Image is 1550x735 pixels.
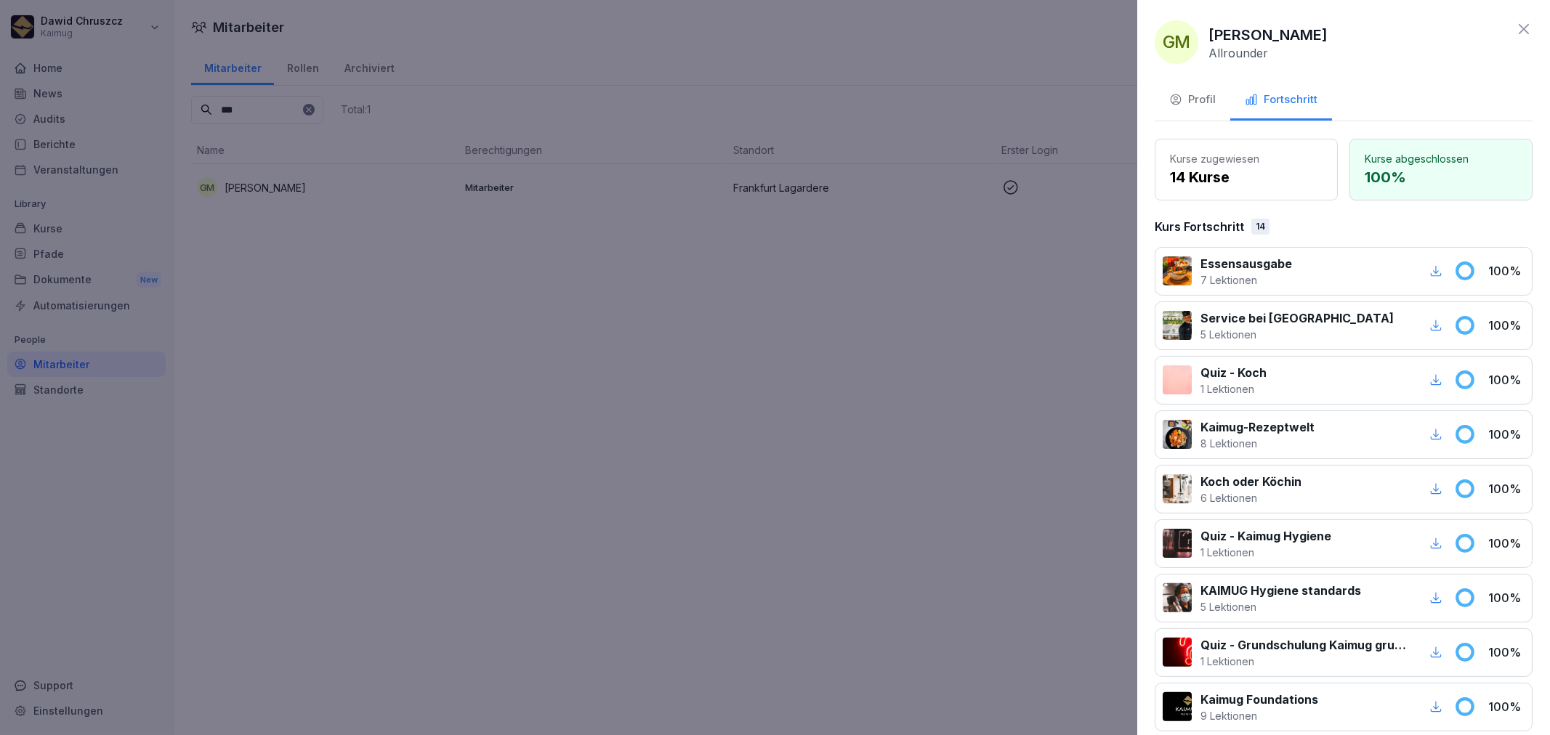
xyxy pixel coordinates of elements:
p: 1 Lektionen [1200,654,1409,669]
p: Essensausgabe [1200,255,1292,272]
p: Kaimug Foundations [1200,691,1318,708]
p: 100 % [1488,480,1525,498]
p: 14 Kurse [1170,166,1323,188]
p: 100 % [1488,262,1525,280]
p: [PERSON_NAME] [1208,24,1328,46]
p: Kurse abgeschlossen [1365,151,1517,166]
div: GM [1155,20,1198,64]
p: Quiz - Grundschulung Kaimug gruppe [1200,636,1409,654]
p: 100 % [1488,317,1525,334]
p: 1 Lektionen [1200,545,1331,560]
p: 5 Lektionen [1200,327,1394,342]
p: 9 Lektionen [1200,708,1318,723]
div: Profil [1169,92,1216,108]
p: 100 % [1488,589,1525,606]
p: 100 % [1488,535,1525,552]
div: 14 [1251,219,1270,235]
p: KAIMUG Hygiene standards [1200,582,1361,599]
p: Service bei [GEOGRAPHIC_DATA] [1200,309,1394,327]
button: Fortschritt [1230,81,1332,121]
p: Kurs Fortschritt [1155,218,1244,235]
button: Profil [1155,81,1230,121]
p: 100 % [1488,426,1525,443]
p: 6 Lektionen [1200,490,1301,505]
p: 100 % [1488,371,1525,389]
p: 8 Lektionen [1200,436,1315,451]
p: 100 % [1488,698,1525,715]
p: 100 % [1365,166,1517,188]
p: Allrounder [1208,46,1268,60]
p: 5 Lektionen [1200,599,1361,614]
p: Koch oder Köchin [1200,473,1301,490]
p: Kaimug-Rezeptwelt [1200,418,1315,436]
p: 100 % [1488,643,1525,661]
p: 1 Lektionen [1200,381,1267,397]
p: Quiz - Koch [1200,364,1267,381]
p: Kurse zugewiesen [1170,151,1323,166]
p: Quiz - Kaimug Hygiene [1200,527,1331,545]
div: Fortschritt [1245,92,1317,108]
p: 7 Lektionen [1200,272,1292,288]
